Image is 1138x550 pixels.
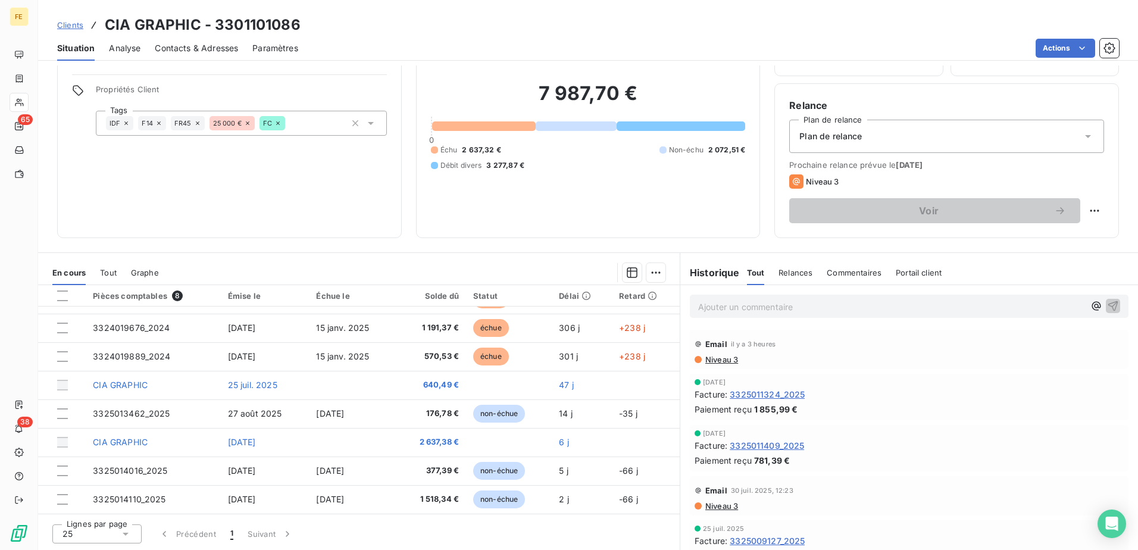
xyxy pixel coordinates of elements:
span: Échu [440,145,458,155]
span: 3325009127_2025 [730,535,805,547]
span: 1 [230,528,233,540]
span: [DATE] [316,494,344,504]
span: Facture : [695,388,727,401]
span: il y a 3 heures [731,340,776,348]
span: Paramètres [252,42,298,54]
span: -66 j [619,494,638,504]
span: Facture : [695,535,727,547]
span: Niveau 3 [806,177,839,186]
span: 5 j [559,465,568,476]
span: 25 [62,528,73,540]
span: 3324019676_2024 [93,323,170,333]
img: Logo LeanPay [10,524,29,543]
span: Propriétés Client [96,85,387,101]
span: 15 janv. 2025 [316,351,369,361]
span: [DATE] [228,494,256,504]
input: Ajouter une valeur [285,118,295,129]
div: Solde dû [404,291,459,301]
span: 2 637,38 € [404,436,459,448]
span: Relances [779,268,812,277]
span: [DATE] [896,160,923,170]
span: 15 janv. 2025 [316,323,369,333]
span: 640,49 € [404,379,459,391]
span: FR45 [174,120,192,127]
span: 2 637,32 € [462,145,501,155]
div: Retard [619,291,673,301]
span: 377,39 € [404,465,459,477]
button: 1 [223,521,240,546]
span: Paiement reçu [695,454,752,467]
div: Échue le [316,291,389,301]
span: 8 [172,290,183,301]
span: +238 j [619,323,645,333]
span: [DATE] [228,465,256,476]
div: Open Intercom Messenger [1098,510,1126,538]
span: Facture : [695,439,727,452]
span: Clients [57,20,83,30]
span: 2 072,51 € [708,145,746,155]
span: Voir [804,206,1054,215]
span: 14 j [559,408,573,418]
span: FC [263,120,272,127]
button: Précédent [151,521,223,546]
div: Statut [473,291,545,301]
div: Émise le [228,291,302,301]
span: Email [705,486,727,495]
span: -66 j [619,465,638,476]
span: échue [473,319,509,337]
span: 0 [429,135,434,145]
span: 781,39 € [754,454,790,467]
span: non-échue [473,405,525,423]
span: 1 855,99 € [754,403,798,415]
span: [DATE] [316,408,344,418]
div: Pièces comptables [93,290,213,301]
button: Voir [789,198,1080,223]
h2: 7 987,70 € [431,82,746,117]
span: Tout [747,268,765,277]
span: 3325011409_2025 [730,439,804,452]
span: Plan de relance [799,130,862,142]
span: 1 518,34 € [404,493,459,505]
span: 306 j [559,323,580,333]
span: 6 j [559,437,568,447]
span: 3 277,87 € [486,160,524,171]
span: Non-échu [669,145,704,155]
span: 570,53 € [404,351,459,362]
span: 25 juil. 2025 [703,525,744,532]
span: 30 juil. 2025, 12:23 [731,487,793,494]
span: +238 j [619,351,645,361]
span: [DATE] [228,323,256,333]
span: 1 191,37 € [404,322,459,334]
span: CIA GRAPHIC [93,380,148,390]
span: 27 août 2025 [228,408,282,418]
h6: Relance [789,98,1104,112]
span: 176,78 € [404,408,459,420]
span: Situation [57,42,95,54]
span: 301 j [559,351,578,361]
div: Délai [559,291,605,301]
a: Clients [57,19,83,31]
span: Contacts & Adresses [155,42,238,54]
span: 25 000 € [213,120,242,127]
span: En cours [52,268,86,277]
span: [DATE] [316,465,344,476]
span: Débit divers [440,160,482,171]
span: 3325014016_2025 [93,465,167,476]
span: 25 juil. 2025 [228,380,277,390]
span: Paiement reçu [695,403,752,415]
span: Niveau 3 [704,355,738,364]
span: [DATE] [228,351,256,361]
span: 3325014110_2025 [93,494,165,504]
span: 38 [17,417,33,427]
span: Portail client [896,268,942,277]
span: échue [473,348,509,365]
span: [DATE] [228,437,256,447]
span: non-échue [473,462,525,480]
span: -35 j [619,408,637,418]
span: Analyse [109,42,140,54]
span: 3325011324_2025 [730,388,805,401]
h3: CIA GRAPHIC - 3301101086 [105,14,301,36]
h6: Historique [680,265,740,280]
span: Prochaine relance prévue le [789,160,1104,170]
span: 47 j [559,380,574,390]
